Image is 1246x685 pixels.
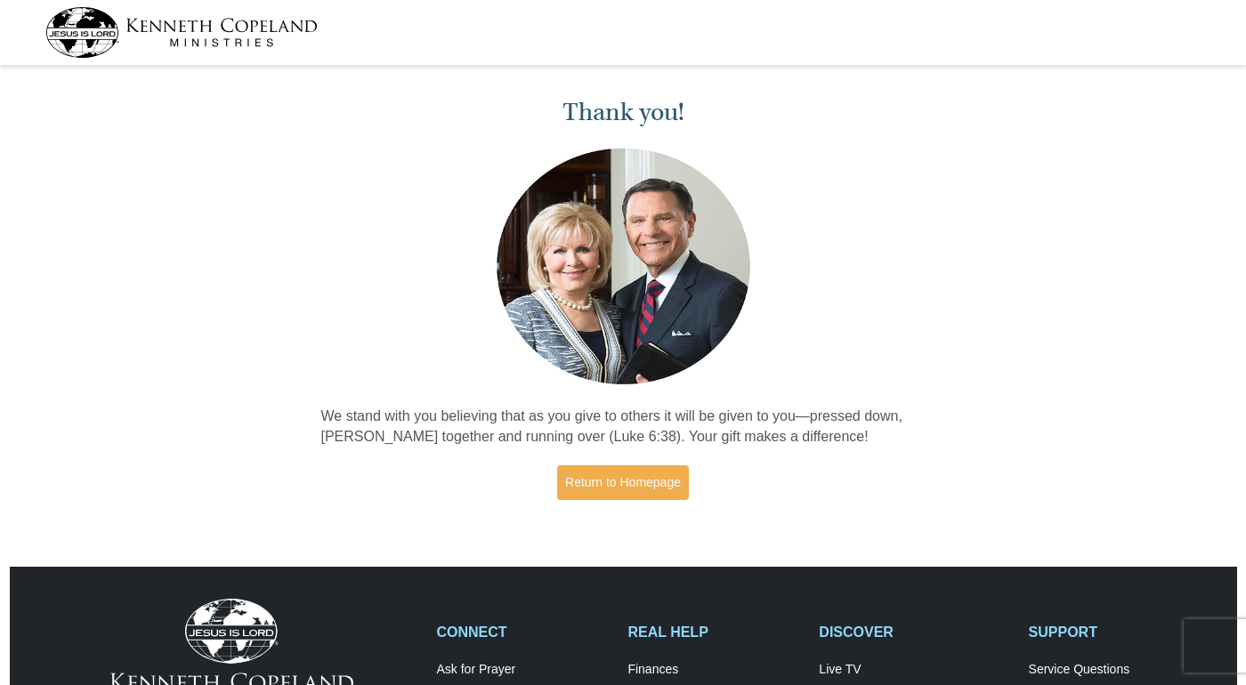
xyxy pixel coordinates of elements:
[492,144,755,389] img: Kenneth and Gloria
[627,624,800,641] h2: REAL HELP
[819,624,1009,641] h2: DISCOVER
[627,662,800,678] a: Finances
[1029,662,1201,678] a: Service Questions
[819,662,1009,678] a: Live TV
[557,465,689,500] a: Return to Homepage
[437,662,610,678] a: Ask for Prayer
[45,7,318,58] img: kcm-header-logo.svg
[437,624,610,641] h2: CONNECT
[321,407,926,447] p: We stand with you believing that as you give to others it will be given to you—pressed down, [PER...
[1029,624,1201,641] h2: SUPPORT
[321,98,926,127] h1: Thank you!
